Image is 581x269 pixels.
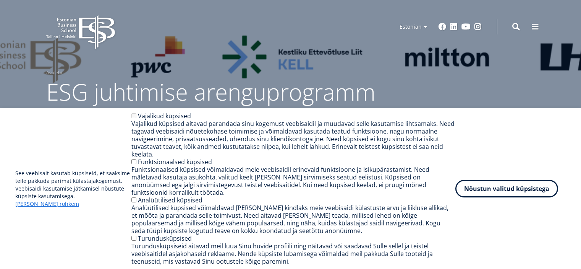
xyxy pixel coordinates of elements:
[131,166,455,196] div: Funktsionaalsed küpsised võimaldavad meie veebisaidil erinevaid funktsioone ja isikupärastamist. ...
[15,170,131,208] p: See veebisait kasutab küpsiseid, et saaksime teile pakkuda parimat külastajakogemust. Veebisaidi ...
[450,23,458,31] a: Linkedin
[461,23,470,31] a: Youtube
[138,196,202,204] label: Analüütilised küpsised
[131,204,455,235] div: Analüütilised küpsised võimaldavad [PERSON_NAME] kindlaks meie veebisaidi külastuste arvu ja liik...
[138,112,191,120] label: Vajalikud küpsised
[138,158,212,166] label: Funktsionaalsed küpsised
[455,180,558,197] button: Nõustun valitud küpsistega
[439,23,446,31] a: Facebook
[474,23,482,31] a: Instagram
[15,200,79,208] a: [PERSON_NAME] rohkem
[131,242,455,265] div: Turundusküpsiseid aitavad meil luua Sinu huvide profiili ning näitavad või saadavad Sulle sellel ...
[46,76,375,108] span: ESG juhtimise arenguprogramm
[131,120,455,158] div: Vajalikud küpsised aitavad parandada sinu kogemust veebisaidil ja muudavad selle kasutamise lihts...
[46,69,62,77] a: Avaleht
[138,234,192,243] label: Turundusküpsised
